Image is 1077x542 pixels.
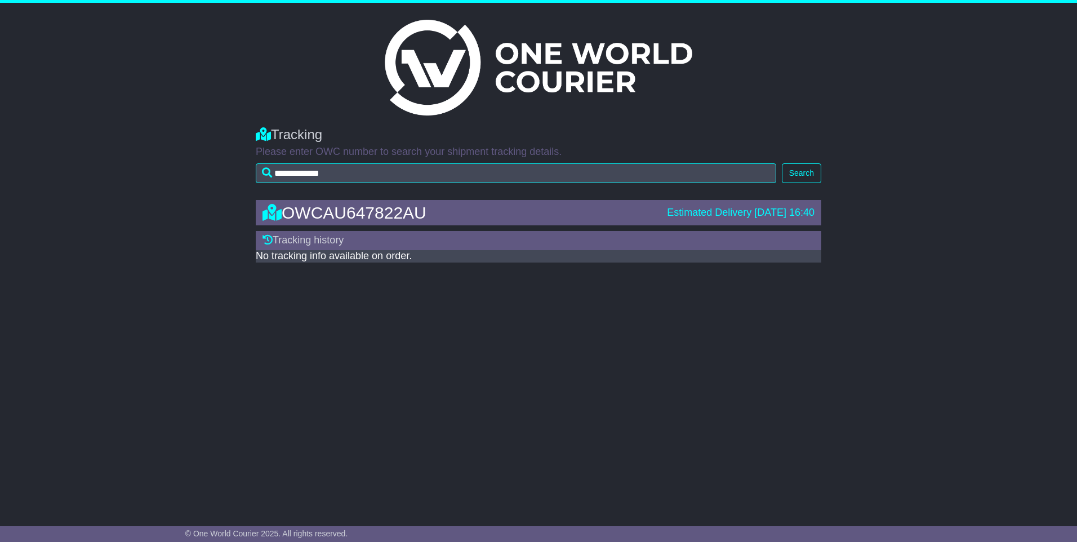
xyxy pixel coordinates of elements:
[257,203,661,222] div: OWCAU647822AU
[256,231,821,250] div: Tracking history
[256,146,821,158] p: Please enter OWC number to search your shipment tracking details.
[385,20,692,115] img: Light
[667,207,815,219] div: Estimated Delivery [DATE] 16:40
[256,250,821,263] div: No tracking info available on order.
[256,127,821,143] div: Tracking
[782,163,821,183] button: Search
[185,529,348,538] span: © One World Courier 2025. All rights reserved.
